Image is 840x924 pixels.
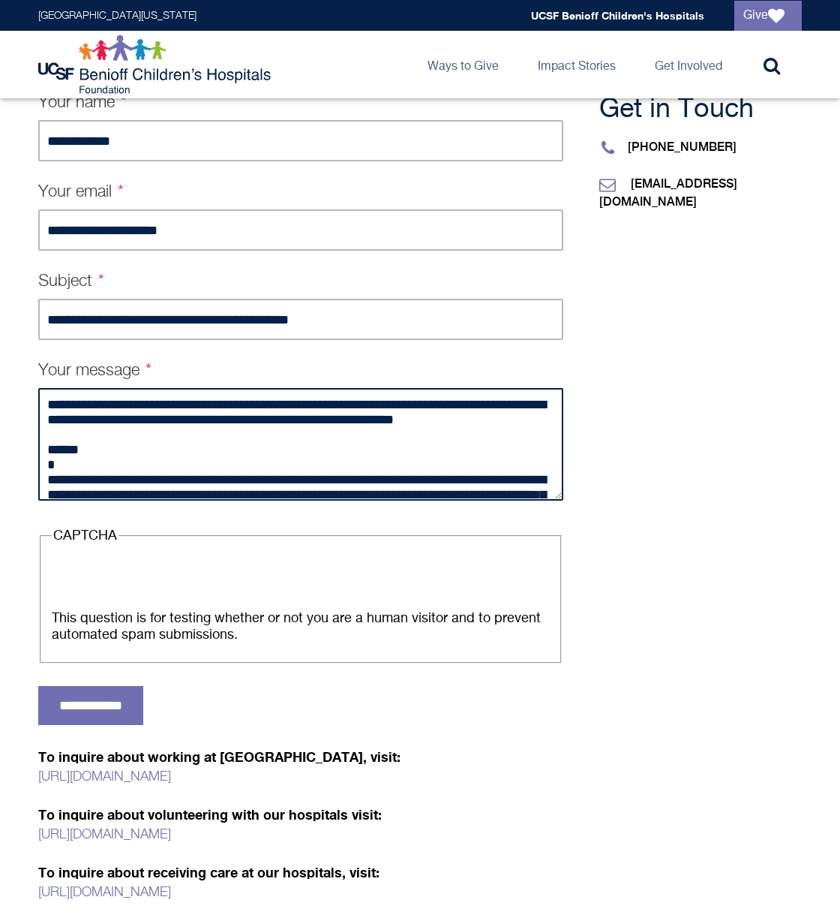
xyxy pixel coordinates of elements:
a: Give [734,1,802,31]
img: Logo for UCSF Benioff Children's Hospitals Foundation [38,35,274,95]
a: [URL][DOMAIN_NAME] [38,828,171,841]
a: Get Involved [643,31,734,98]
a: Impact Stories [526,31,628,98]
p: [PHONE_NUMBER] [599,138,802,156]
strong: To inquire about receiving care at our hospitals, visit: [38,864,379,880]
a: UCSF Benioff Children's Hospitals [531,9,704,22]
a: [URL][DOMAIN_NAME] [38,886,171,899]
a: Ways to Give [415,31,511,98]
a: [URL][DOMAIN_NAME] [38,770,171,784]
a: [GEOGRAPHIC_DATA][US_STATE] [38,11,196,21]
label: Your message [38,363,151,379]
div: This question is for testing whether or not you are a human visitor and to prevent automated spam... [52,610,550,643]
h2: Get in Touch [599,95,802,125]
label: Your name [38,95,127,111]
strong: To inquire about volunteering with our hospitals visit: [38,806,382,823]
label: Your email [38,184,124,200]
label: Subject [38,273,104,290]
legend: CAPTCHA [52,528,118,544]
strong: To inquire about working at [GEOGRAPHIC_DATA], visit: [38,748,400,765]
a: [EMAIL_ADDRESS][DOMAIN_NAME] [599,176,737,209]
iframe: Widget containing checkbox for hCaptcha security challenge [52,549,278,606]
